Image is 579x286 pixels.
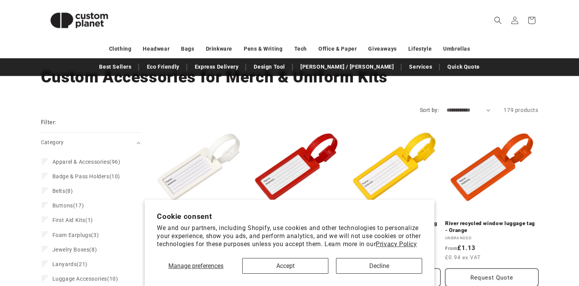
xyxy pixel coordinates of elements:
span: Lanyards [52,261,77,267]
summary: Category (0 selected) [41,133,140,152]
span: Manage preferences [168,262,223,270]
span: Foam Earplugs [52,232,91,238]
span: (21) [52,261,88,268]
a: Drinkware [206,42,232,56]
span: Apparel & Accessories [52,159,110,165]
span: Belts [52,188,65,194]
button: Accept [242,258,328,274]
a: Services [405,60,436,74]
a: Headwear [143,42,170,56]
span: Buttons [52,202,73,209]
a: Pens & Writing [244,42,282,56]
summary: Search [489,12,506,29]
span: (8) [52,246,97,253]
span: Badge & Pass Holders [52,173,109,179]
a: Clothing [109,42,132,56]
span: 179 products [504,107,538,113]
span: (17) [52,202,84,209]
button: Manage preferences [157,258,235,274]
span: Jewelry Boxes [52,247,90,253]
span: (8) [52,187,73,194]
a: River recycled window luggage tag - Orange [445,220,538,233]
button: Decline [336,258,422,274]
label: Sort by: [420,107,439,113]
span: First Aid Kits [52,217,85,223]
span: Luggage Accessories [52,276,107,282]
span: Category [41,139,64,145]
a: Lifestyle [408,42,432,56]
a: Bags [181,42,194,56]
iframe: Chat Widget [451,203,579,286]
a: Best Sellers [95,60,135,74]
span: (1) [52,217,93,224]
a: Tech [294,42,307,56]
span: (96) [52,158,121,165]
a: Umbrellas [443,42,470,56]
h2: Filter: [41,118,57,127]
a: [PERSON_NAME] / [PERSON_NAME] [297,60,398,74]
p: We and our partners, including Shopify, use cookies and other technologies to personalize your ex... [157,224,422,248]
h2: Cookie consent [157,212,422,221]
a: Design Tool [250,60,289,74]
a: Office & Paper [318,42,357,56]
a: Express Delivery [191,60,243,74]
a: Giveaways [368,42,396,56]
span: (3) [52,232,99,238]
a: Privacy Policy [376,240,417,248]
a: Quick Quote [444,60,484,74]
span: (10) [52,275,118,282]
span: (10) [52,173,120,180]
img: Custom Planet [41,3,117,38]
a: Eco Friendly [143,60,183,74]
h1: Custom Accessories for Merch & Uniform Kits [41,67,538,87]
